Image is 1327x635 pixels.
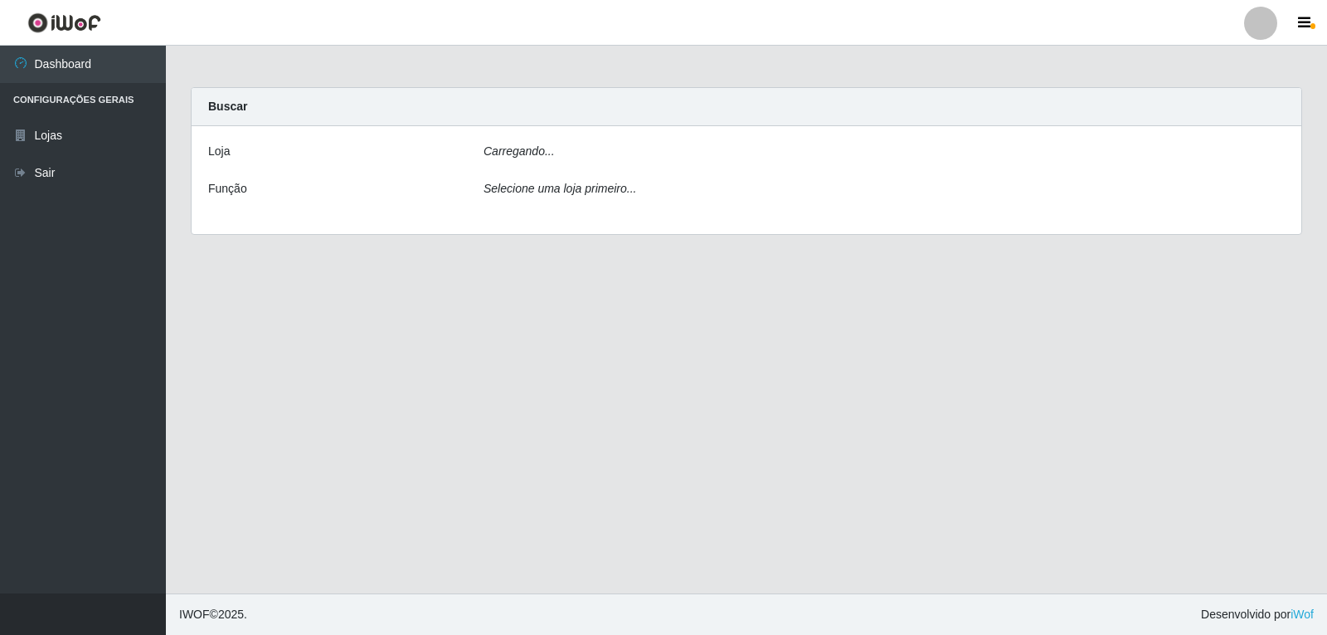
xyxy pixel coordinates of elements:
label: Loja [208,143,230,160]
i: Selecione uma loja primeiro... [484,182,636,195]
strong: Buscar [208,100,247,113]
a: iWof [1291,608,1314,621]
span: Desenvolvido por [1201,606,1314,623]
img: CoreUI Logo [27,12,101,33]
i: Carregando... [484,144,555,158]
span: IWOF [179,608,210,621]
span: © 2025 . [179,606,247,623]
label: Função [208,180,247,198]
